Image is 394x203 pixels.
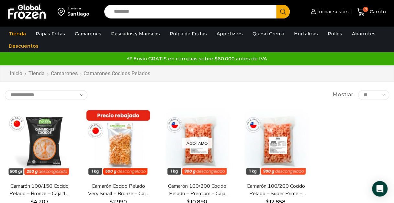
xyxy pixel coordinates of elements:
[9,70,23,78] a: Inicio
[332,91,353,99] span: Mostrar
[32,28,68,40] a: Papas Fritas
[291,28,321,40] a: Hortalizas
[87,183,149,197] a: Camarón Cocido Pelado Very Small – Bronze – Caja 10 kg
[372,181,388,197] div: Open Intercom Messenger
[245,183,307,197] a: Camarón 100/200 Cocido Pelado – Super Prime – Caja 10 kg
[276,5,290,18] button: Search button
[324,28,345,40] a: Pollos
[5,90,87,100] select: Pedido de la tienda
[8,183,71,197] a: Camarón 100/150 Cocido Pelado – Bronze – Caja 10 kg
[213,28,246,40] a: Appetizers
[84,70,150,77] h1: Camarones Cocidos Pelados
[72,28,105,40] a: Camarones
[355,4,388,19] a: 0 Carrito
[58,6,67,17] img: address-field-icon.svg
[6,28,29,40] a: Tienda
[67,6,89,11] div: Enviar a
[316,8,349,15] span: Iniciar sesión
[363,7,368,12] span: 0
[28,70,45,78] a: Tienda
[368,8,386,15] span: Carrito
[51,70,78,78] a: Camarones
[108,28,163,40] a: Pescados y Mariscos
[67,11,89,17] div: Santiago
[309,5,349,18] a: Iniciar sesión
[249,28,287,40] a: Queso Crema
[166,28,210,40] a: Pulpa de Frutas
[6,40,42,52] a: Descuentos
[182,138,212,149] p: Agotado
[349,28,379,40] a: Abarrotes
[166,183,228,197] a: Camarón 100/200 Cocido Pelado – Premium – Caja 10 kg
[9,70,150,78] nav: Breadcrumb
